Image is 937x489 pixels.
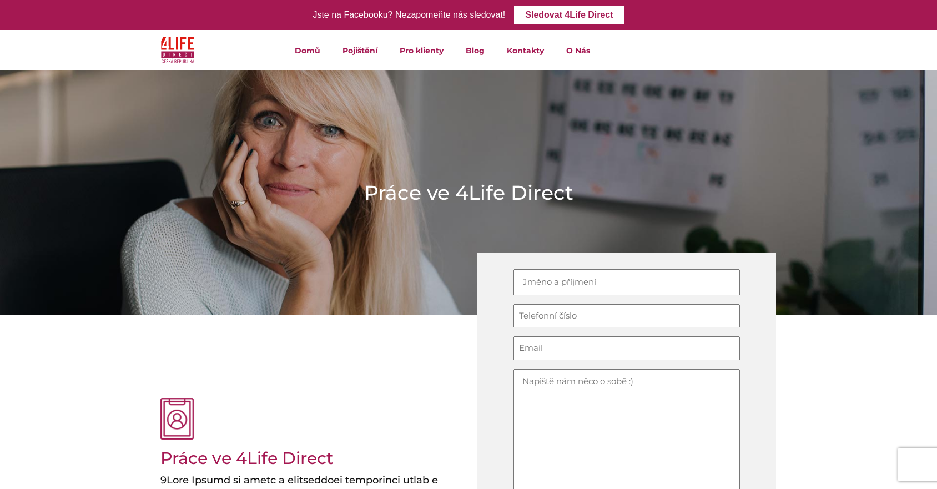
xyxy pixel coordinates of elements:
a: Sledovat 4Life Direct [514,6,624,24]
a: Domů [284,30,331,70]
input: Telefonní číslo [513,304,740,328]
img: osobní profil růžová ikona [160,398,194,440]
img: 4Life Direct Česká republika logo [161,34,194,66]
input: Email [513,336,740,360]
h2: Práce ve 4Life Direct [160,448,400,468]
div: Jste na Facebooku? Nezapomeňte nás sledovat! [313,7,505,23]
a: Kontakty [496,30,555,70]
h1: Práce ve 4Life Direct [364,179,573,206]
input: Jméno a příjmení [513,269,740,295]
a: Blog [455,30,496,70]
